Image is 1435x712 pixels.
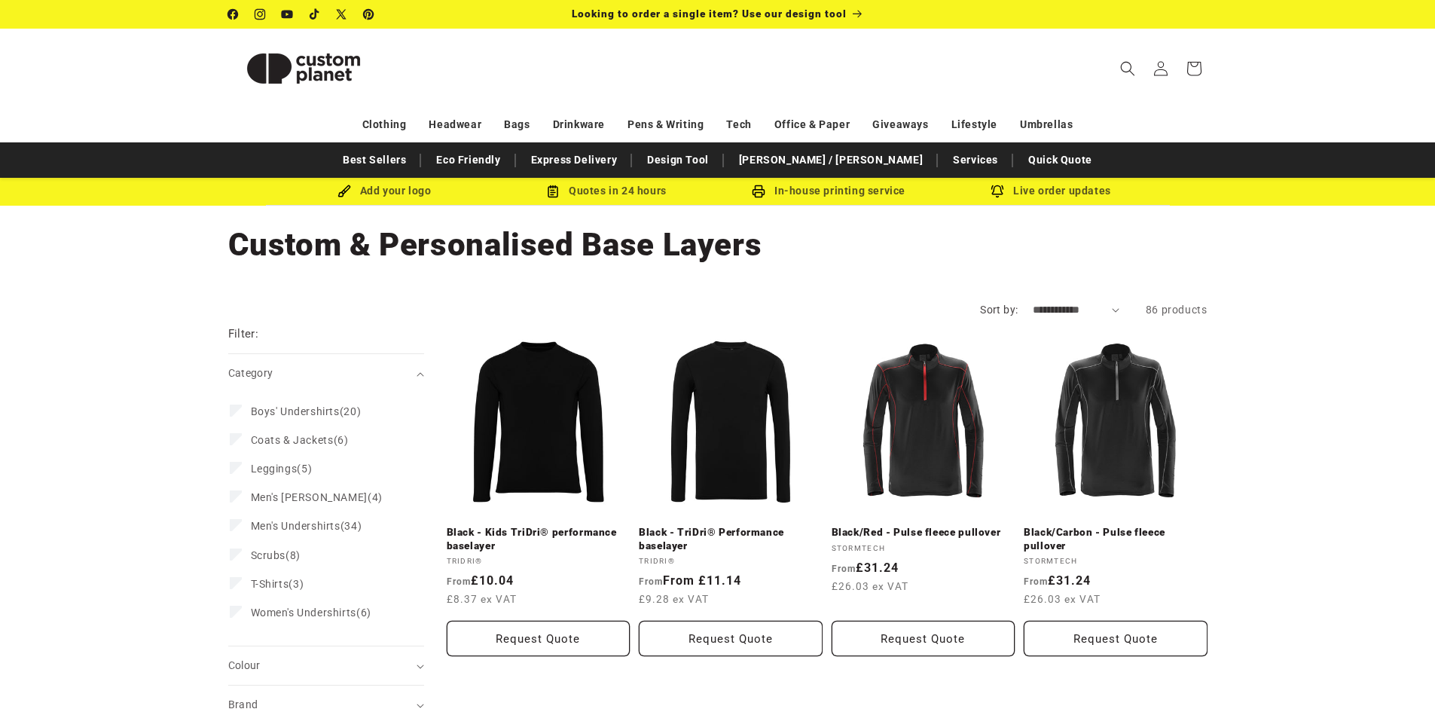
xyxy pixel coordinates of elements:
[447,621,630,656] button: Request Quote
[251,405,362,418] span: (20)
[774,112,850,138] a: Office & Paper
[726,112,751,138] a: Tech
[872,112,928,138] a: Giveaways
[337,185,351,198] img: Brush Icon
[251,577,304,591] span: (3)
[524,147,625,173] a: Express Delivery
[251,490,383,504] span: (4)
[553,112,605,138] a: Drinkware
[251,606,371,619] span: (6)
[945,147,1006,173] a: Services
[718,182,940,200] div: In-house printing service
[251,607,356,619] span: Women's Undershirts
[251,491,368,503] span: Men's [PERSON_NAME]
[832,621,1015,656] button: Request Quote
[1021,147,1100,173] a: Quick Quote
[546,185,560,198] img: Order Updates Icon
[572,8,847,20] span: Looking to order a single item? Use our design tool
[752,185,765,198] img: In-house printing
[504,112,530,138] a: Bags
[1020,112,1073,138] a: Umbrellas
[251,434,334,446] span: Coats & Jackets
[1111,52,1144,85] summary: Search
[1146,304,1208,316] span: 86 products
[429,112,481,138] a: Headwear
[951,112,997,138] a: Lifestyle
[228,659,261,671] span: Colour
[447,526,630,552] a: Black - Kids TriDri® performance baselayer
[228,698,258,710] span: Brand
[251,519,362,533] span: (34)
[832,526,1015,539] a: Black/Red - Pulse fleece pullover
[1024,621,1208,656] button: Request Quote
[1024,526,1208,552] a: Black/Carbon - Pulse fleece pullover
[362,112,407,138] a: Clothing
[273,182,496,200] div: Add your logo
[251,433,349,447] span: (6)
[991,185,1004,198] img: Order updates
[640,147,716,173] a: Design Tool
[940,182,1162,200] div: Live order updates
[251,463,298,475] span: Leggings
[228,325,259,343] h2: Filter:
[429,147,508,173] a: Eco Friendly
[222,29,384,108] a: Custom Planet
[731,147,930,173] a: [PERSON_NAME] / [PERSON_NAME]
[228,354,424,393] summary: Category (0 selected)
[251,520,340,532] span: Men's Undershirts
[980,304,1018,316] label: Sort by:
[496,182,718,200] div: Quotes in 24 hours
[251,578,289,590] span: T-Shirts
[251,462,313,475] span: (5)
[335,147,414,173] a: Best Sellers
[627,112,704,138] a: Pens & Writing
[228,35,379,102] img: Custom Planet
[228,367,273,379] span: Category
[251,549,286,561] span: Scrubs
[639,526,823,552] a: Black - TriDri® Performance baselayer
[228,646,424,685] summary: Colour (0 selected)
[228,225,1208,265] h1: Custom & Personalised Base Layers
[251,549,301,562] span: (8)
[639,621,823,656] button: Request Quote
[251,405,340,417] span: Boys' Undershirts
